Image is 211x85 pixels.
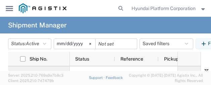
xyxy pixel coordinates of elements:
[131,5,196,12] span: Hyundai Platform Corporation
[123,73,203,84] span: Copyright © [DATE]-[DATE] Agistix Inc., All Rights Reserved
[8,79,54,83] span: Client: 2025.21.0-7d7479b
[75,56,89,62] span: Status
[96,39,137,49] input: Not set
[8,73,63,77] span: Server: 2025.21.0-769a9a7b8c3
[89,76,106,80] a: Support
[131,4,207,12] button: Hyundai Platform Corporation
[26,41,39,46] span: Active
[120,56,143,62] span: Reference
[106,76,123,80] a: Feedback
[8,38,51,49] button: Status:Active
[54,39,95,49] input: Not set
[30,56,47,62] span: Ship No.
[164,56,190,62] span: Pickup date
[140,38,193,49] button: Saved filters
[8,17,67,33] h4: Shipment Manager
[19,3,66,13] img: logo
